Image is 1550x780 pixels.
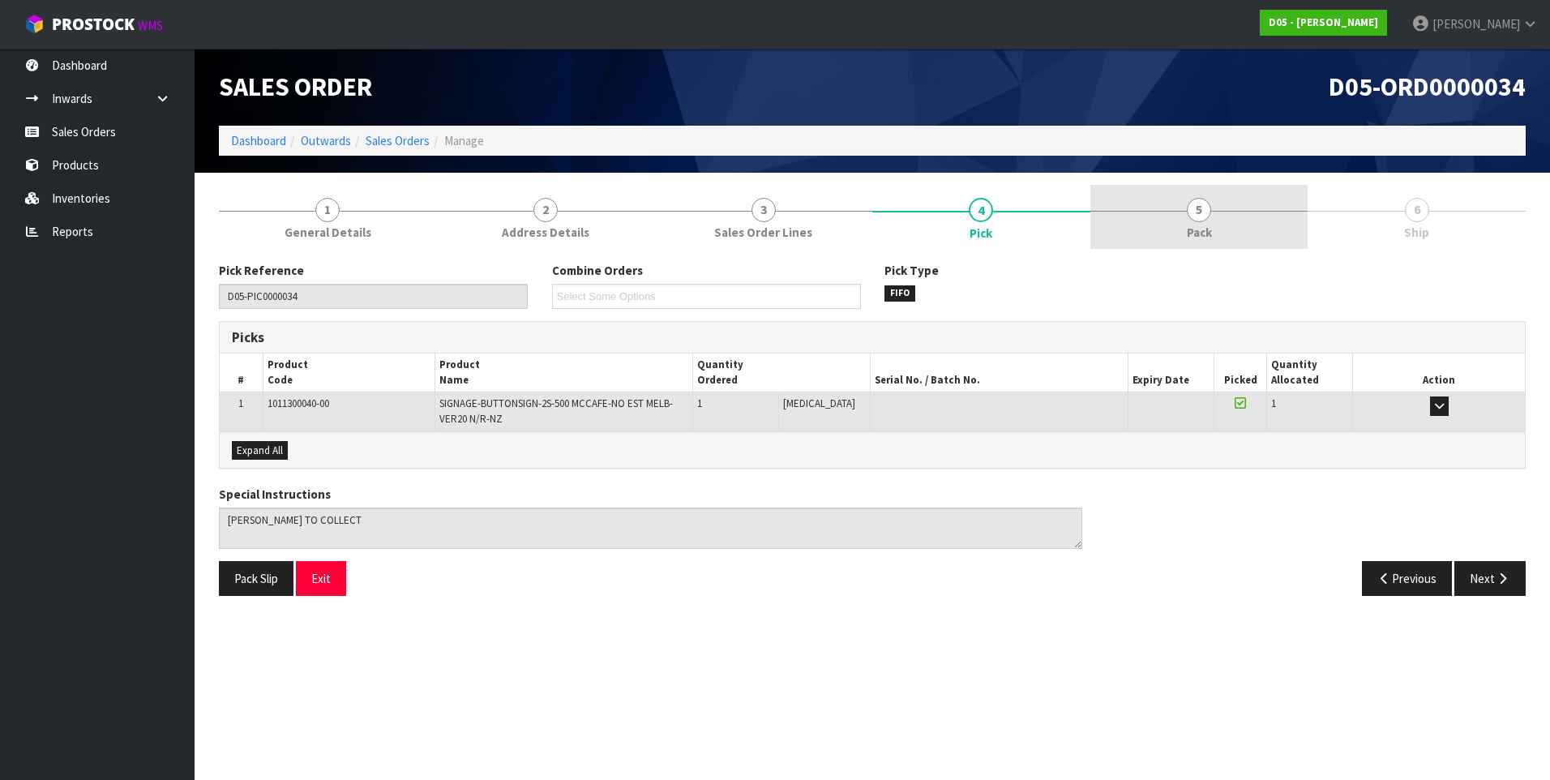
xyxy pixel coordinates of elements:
[296,561,346,596] button: Exit
[751,198,776,222] span: 3
[435,354,692,392] th: Product Name
[1271,396,1276,410] span: 1
[1187,224,1212,241] span: Pack
[1267,354,1353,392] th: Quantity Allocated
[268,396,329,410] span: 1011300040-00
[301,133,351,148] a: Outwards
[1224,373,1257,387] span: Picked
[263,354,435,392] th: Product Code
[884,285,915,302] span: FIFO
[870,354,1128,392] th: Serial No. / Batch No.
[502,224,589,241] span: Address Details
[1329,71,1526,103] span: D05-ORD0000034
[231,133,286,148] a: Dashboard
[697,396,702,410] span: 1
[220,354,263,392] th: #
[884,262,939,279] label: Pick Type
[969,198,993,222] span: 4
[237,444,283,457] span: Expand All
[366,133,430,148] a: Sales Orders
[444,133,484,148] span: Manage
[1404,224,1429,241] span: Ship
[138,18,163,33] small: WMS
[232,441,288,461] button: Expand All
[714,224,812,241] span: Sales Order Lines
[1454,561,1526,596] button: Next
[285,224,371,241] span: General Details
[219,486,331,503] label: Special Instructions
[315,198,340,222] span: 1
[970,225,992,242] span: Pick
[238,396,243,410] span: 1
[783,396,855,410] span: [MEDICAL_DATA]
[1269,15,1378,29] strong: D05 - [PERSON_NAME]
[219,561,293,596] button: Pack Slip
[1405,198,1429,222] span: 6
[533,198,558,222] span: 2
[1128,354,1214,392] th: Expiry Date
[693,354,871,392] th: Quantity Ordered
[219,262,304,279] label: Pick Reference
[1432,16,1520,32] span: [PERSON_NAME]
[219,250,1526,608] span: Pick
[219,71,372,103] span: Sales Order
[552,262,643,279] label: Combine Orders
[439,396,673,425] span: SIGNAGE-BUTTONSIGN-2S-500 MCCAFE-NO EST MELB-VER20 N/R-NZ
[232,330,860,345] h3: Picks
[1187,198,1211,222] span: 5
[1353,354,1525,392] th: Action
[24,14,45,34] img: cube-alt.png
[52,14,135,35] span: ProStock
[1362,561,1453,596] button: Previous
